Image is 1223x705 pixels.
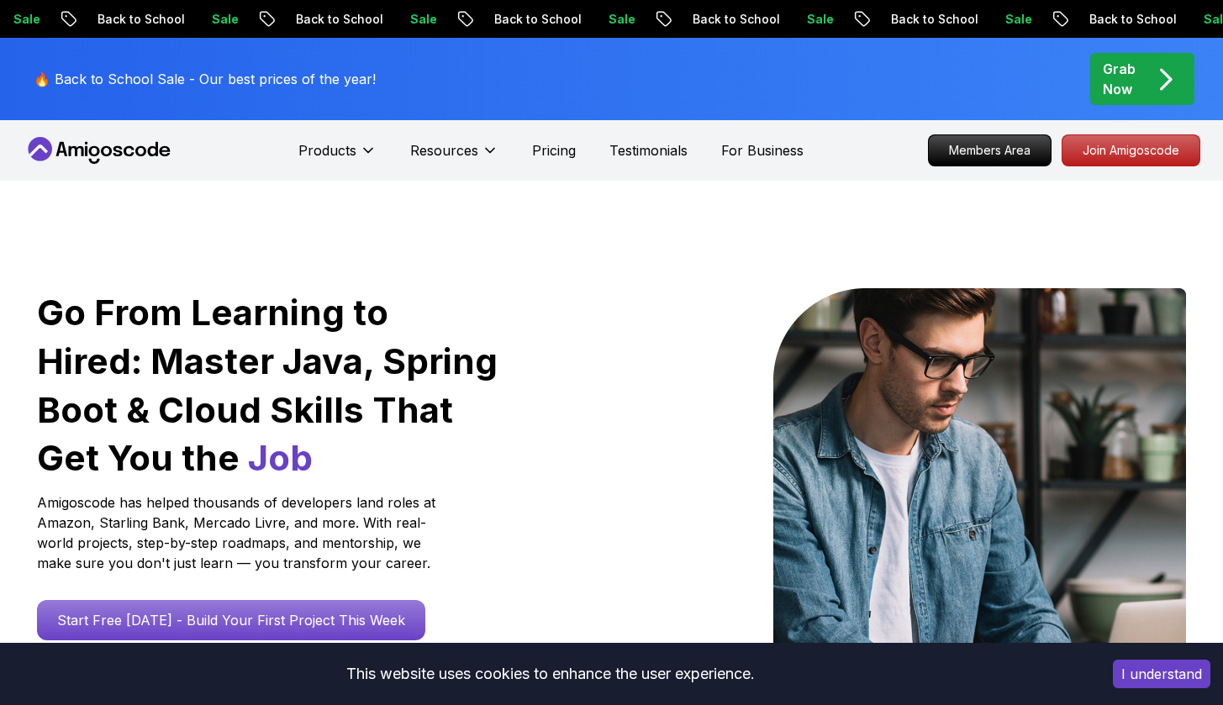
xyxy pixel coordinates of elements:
p: Resources [410,140,478,160]
p: Sale [396,11,450,28]
p: Back to School [282,11,396,28]
p: Join Amigoscode [1062,135,1199,166]
p: 🔥 Back to School Sale - Our best prices of the year! [34,69,376,89]
button: Accept cookies [1113,660,1210,688]
p: Sale [793,11,846,28]
p: Back to School [480,11,594,28]
p: Back to School [1075,11,1189,28]
a: Start Free [DATE] - Build Your First Project This Week [37,600,425,640]
p: Back to School [83,11,198,28]
p: Sale [991,11,1045,28]
h1: Go From Learning to Hired: Master Java, Spring Boot & Cloud Skills That Get You the [37,288,500,482]
p: Sale [198,11,251,28]
a: Members Area [928,134,1052,166]
a: Join Amigoscode [1062,134,1200,166]
p: Products [298,140,356,160]
a: For Business [721,140,804,160]
div: This website uses cookies to enhance the user experience. [13,655,1088,692]
button: Products [298,140,377,174]
p: Members Area [929,135,1051,166]
p: Grab Now [1103,59,1136,99]
a: Testimonials [609,140,688,160]
span: Job [248,436,313,479]
a: Pricing [532,140,576,160]
p: Amigoscode has helped thousands of developers land roles at Amazon, Starling Bank, Mercado Livre,... [37,492,440,573]
p: Back to School [678,11,793,28]
button: Resources [410,140,498,174]
p: Back to School [877,11,991,28]
p: Sale [594,11,648,28]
